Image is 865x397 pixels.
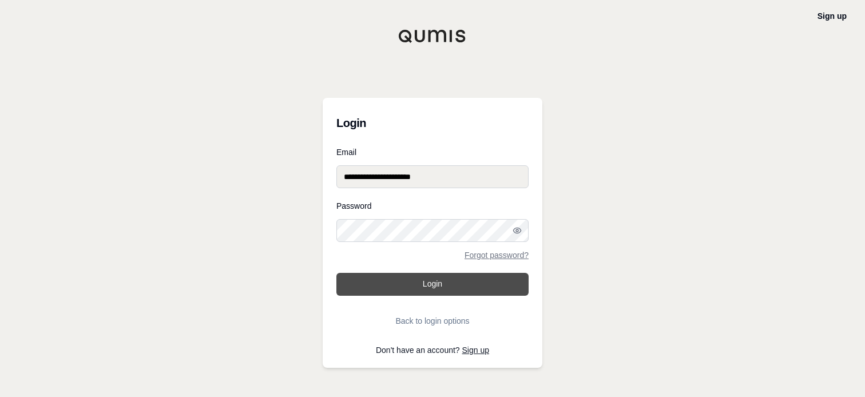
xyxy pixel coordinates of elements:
button: Login [336,273,529,296]
button: Back to login options [336,309,529,332]
p: Don't have an account? [336,346,529,354]
h3: Login [336,112,529,134]
a: Sign up [462,346,489,355]
label: Email [336,148,529,156]
label: Password [336,202,529,210]
img: Qumis [398,29,467,43]
a: Forgot password? [465,251,529,259]
a: Sign up [818,11,847,21]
